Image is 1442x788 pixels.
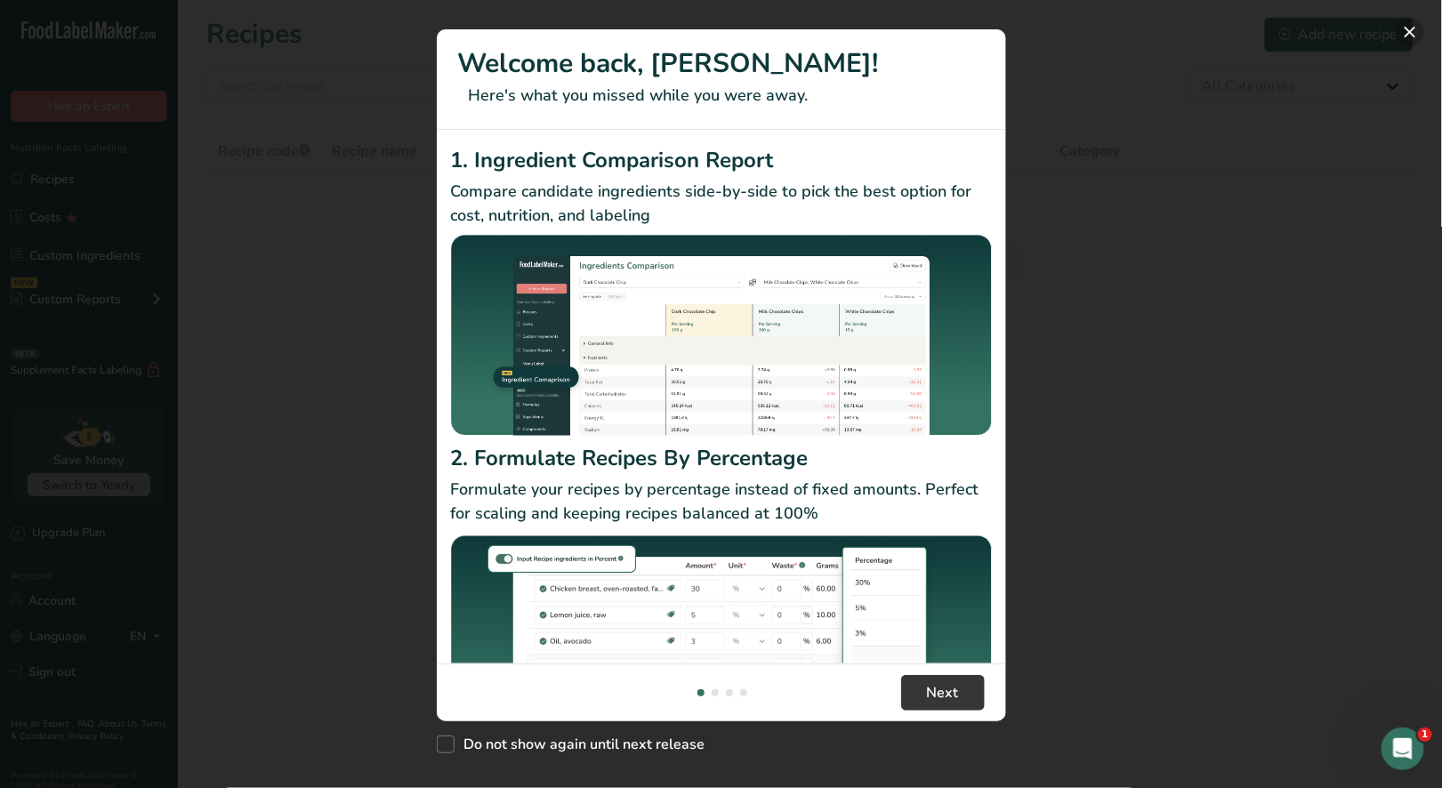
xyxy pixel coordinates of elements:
h1: Welcome back, [PERSON_NAME]! [458,44,985,84]
p: Compare candidate ingredients side-by-side to pick the best option for cost, nutrition, and labeling [451,180,992,228]
span: Next [927,682,959,704]
button: Next [901,675,985,711]
h2: 1. Ingredient Comparison Report [451,144,992,176]
p: Formulate your recipes by percentage instead of fixed amounts. Perfect for scaling and keeping re... [451,478,992,526]
img: Ingredient Comparison Report [451,235,992,437]
span: 1 [1418,728,1432,742]
iframe: Intercom live chat [1382,728,1424,770]
h2: 2. Formulate Recipes By Percentage [451,442,992,474]
img: Formulate Recipes By Percentage [451,533,992,747]
p: Here's what you missed while you were away. [458,84,985,108]
span: Do not show again until next release [455,736,705,753]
